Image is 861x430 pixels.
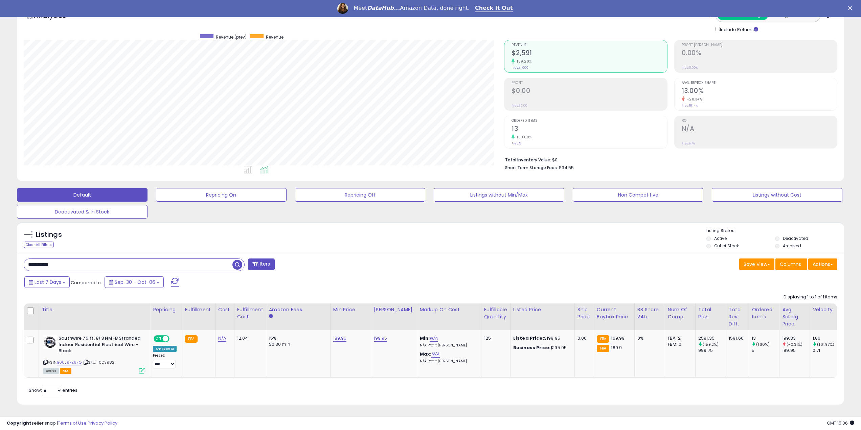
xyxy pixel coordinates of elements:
label: Out of Stock [714,243,739,249]
small: Prev: 5 [512,141,521,145]
div: [PERSON_NAME] [374,306,414,313]
div: 13 [752,335,779,341]
div: Total Rev. Diff. [729,306,746,327]
h2: $0.00 [512,87,667,96]
small: Prev: 18.14% [682,104,698,108]
div: 0.00 [577,335,589,341]
small: Prev: N/A [682,141,695,145]
button: Deactivated & In Stock [17,205,148,219]
div: Fulfillable Quantity [484,306,507,320]
small: Prev: 0.00% [682,66,698,70]
div: BB Share 24h. [637,306,662,320]
span: Compared to: [71,279,102,286]
button: Filters [248,258,274,270]
b: Southwire 75 ft. 8/3 NM-B Stranded Indoor Residential Electrical Wire - Black [59,335,141,356]
span: Revenue [512,43,667,47]
div: Meet Amazon Data, done right. [354,5,470,12]
small: FBA [185,335,197,343]
a: N/A [431,351,439,358]
span: Sep-30 - Oct-06 [115,279,155,286]
small: (161.97%) [817,342,834,347]
button: Columns [775,258,807,270]
h2: 13.00% [682,87,837,96]
div: Close [848,6,855,10]
button: Listings without Min/Max [434,188,564,202]
div: $199.95 [513,335,569,341]
a: Privacy Policy [88,420,117,426]
div: 199.33 [782,335,810,341]
small: (159.2%) [703,342,719,347]
small: Prev: $0.00 [512,104,527,108]
h2: 13 [512,125,667,134]
div: 125 [484,335,505,341]
div: Fulfillment Cost [237,306,263,320]
h5: Listings [36,230,62,240]
a: B00J9PZ97Q [57,360,82,365]
span: ON [154,336,163,342]
button: Repricing On [156,188,287,202]
a: Terms of Use [58,420,87,426]
div: Ordered Items [752,306,776,320]
span: FBA [60,368,71,374]
small: Amazon Fees. [269,313,273,319]
div: 2591.35 [698,335,726,341]
span: ROI [682,119,837,123]
span: Revenue [266,34,284,40]
div: 199.95 [782,347,810,354]
img: 51TP0W3oncL._SL40_.jpg [43,335,57,349]
li: $0 [505,155,832,163]
b: Min: [420,335,430,341]
div: Clear All Filters [24,242,54,248]
label: Deactivated [783,235,808,241]
span: OFF [168,336,179,342]
a: 199.95 [374,335,387,342]
div: Cost [218,306,231,313]
small: -28.34% [685,97,702,102]
div: FBA: 2 [668,335,690,341]
button: Default [17,188,148,202]
b: Short Term Storage Fees: [505,165,558,171]
div: 5 [752,347,779,354]
a: N/A [430,335,438,342]
button: Sep-30 - Oct-06 [105,276,164,288]
div: Markup on Cost [420,306,478,313]
button: Last 7 Days [24,276,70,288]
a: Check It Out [475,5,513,12]
h2: 0.00% [682,49,837,58]
div: 12.04 [237,335,261,341]
small: FBA [597,335,609,343]
button: Save View [739,258,774,270]
div: 1591.60 [729,335,744,341]
span: Revenue (prev) [216,34,247,40]
button: Listings without Cost [712,188,842,202]
div: Displaying 1 to 1 of 1 items [784,294,837,300]
div: seller snap | | [7,420,117,427]
small: (-0.31%) [787,342,802,347]
p: N/A Profit [PERSON_NAME] [420,343,476,348]
div: $195.95 [513,345,569,351]
span: 189.9 [611,344,622,351]
span: Columns [780,261,801,268]
strong: Copyright [7,420,31,426]
b: Business Price: [513,344,550,351]
span: 169.99 [611,335,625,341]
h2: $2,591 [512,49,667,58]
th: The percentage added to the cost of goods (COGS) that forms the calculator for Min & Max prices. [417,303,481,330]
div: Include Returns [710,25,766,33]
b: Total Inventory Value: [505,157,551,163]
b: Listed Price: [513,335,544,341]
span: Avg. Buybox Share [682,81,837,85]
div: Amazon AI [153,346,177,352]
small: (160%) [756,342,770,347]
span: | SKU: T023982 [83,360,114,365]
div: 0.71 [813,347,840,354]
div: ASIN: [43,335,145,373]
button: Non Competitive [573,188,703,202]
p: Listing States: [706,228,844,234]
span: All listings currently available for purchase on Amazon [43,368,59,374]
div: 1.86 [813,335,840,341]
div: Repricing [153,306,179,313]
span: Profit [512,81,667,85]
div: Title [42,306,147,313]
div: 15% [269,335,325,341]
